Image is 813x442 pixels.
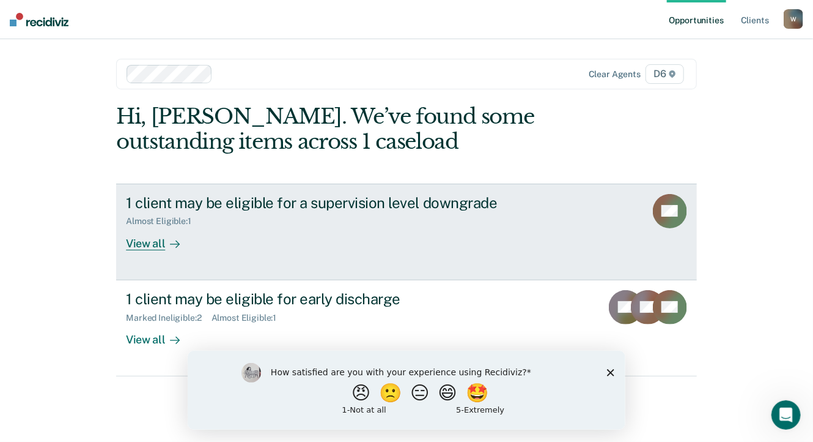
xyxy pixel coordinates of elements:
[784,9,803,29] button: W
[212,313,287,323] div: Almost Eligible : 1
[771,400,801,430] iframe: Intercom live chat
[116,104,581,154] div: Hi, [PERSON_NAME]. We’ve found some outstanding items across 1 caseload
[116,184,697,280] a: 1 client may be eligible for a supervision level downgradeAlmost Eligible:1View all
[126,323,194,346] div: View all
[646,64,684,84] span: D6
[126,194,555,212] div: 1 client may be eligible for a supervision level downgrade
[10,13,68,26] img: Recidiviz
[126,290,555,308] div: 1 client may be eligible for early discharge
[116,280,697,376] a: 1 client may be eligible for early dischargeMarked Ineligible:2Almost Eligible:1View all
[589,69,641,80] div: Clear agents
[188,351,625,430] iframe: Survey by Kim from Recidiviz
[126,227,194,250] div: View all
[126,216,201,227] div: Almost Eligible : 1
[126,313,211,323] div: Marked Ineligible : 2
